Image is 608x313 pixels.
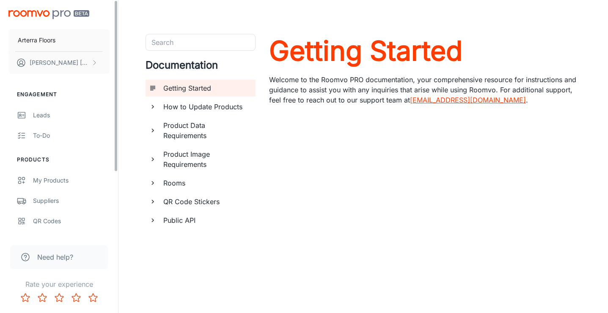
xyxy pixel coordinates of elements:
[8,10,89,19] img: Roomvo PRO Beta
[163,215,249,225] h6: Public API
[163,102,249,112] h6: How to Update Products
[68,289,85,306] button: Rate 4 star
[269,34,581,68] a: Getting Started
[51,289,68,306] button: Rate 3 star
[85,289,102,306] button: Rate 5 star
[34,289,51,306] button: Rate 2 star
[8,52,110,74] button: [PERSON_NAME] [PERSON_NAME]
[18,36,55,45] p: Arterra Floors
[30,58,89,67] p: [PERSON_NAME] [PERSON_NAME]
[33,111,110,120] div: Leads
[33,176,110,185] div: My Products
[146,80,256,229] ul: documentation page list
[163,120,249,141] h6: Product Data Requirements
[37,252,73,262] span: Need help?
[251,42,253,44] button: Open
[8,29,110,51] button: Arterra Floors
[163,149,249,169] h6: Product Image Requirements
[163,178,249,188] h6: Rooms
[410,96,526,104] a: [EMAIL_ADDRESS][DOMAIN_NAME]
[33,196,110,205] div: Suppliers
[33,216,110,226] div: QR Codes
[163,197,249,207] h6: QR Code Stickers
[33,131,110,140] div: To-do
[269,108,581,284] iframe: youTube-mLz4ynnVEm4
[146,58,256,73] h4: Documentation
[7,279,111,289] p: Rate your experience
[163,83,249,93] h6: Getting Started
[17,289,34,306] button: Rate 1 star
[269,75,581,105] p: Welcome to the Roomvo PRO documentation, your comprehensive resource for instructions and guidanc...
